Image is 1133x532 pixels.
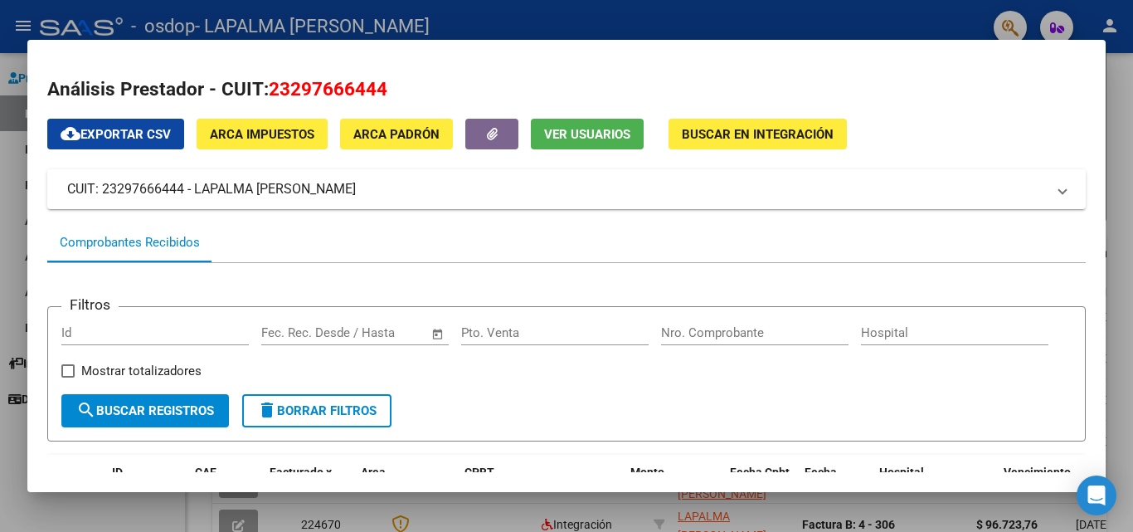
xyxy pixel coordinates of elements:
[361,466,386,479] span: Area
[47,169,1086,209] mat-expansion-panel-header: CUIT: 23297666444 - LAPALMA [PERSON_NAME]
[270,466,332,498] span: Facturado x Orden De
[429,325,448,344] button: Open calendar
[464,466,494,479] span: CPBT
[723,455,798,528] datatable-header-cell: Fecha Cpbt
[263,455,354,528] datatable-header-cell: Facturado x Orden De
[798,455,873,528] datatable-header-cell: Fecha Recibido
[1077,476,1116,515] div: Open Intercom Messenger
[242,394,391,427] button: Borrar Filtros
[353,127,440,142] span: ARCA Padrón
[210,127,314,142] span: ARCA Impuestos
[76,400,96,420] mat-icon: search
[197,119,328,149] button: ARCA Impuestos
[81,361,202,381] span: Mostrar totalizadores
[997,455,1072,528] datatable-header-cell: Vencimiento Auditoría
[105,455,188,528] datatable-header-cell: ID
[682,127,834,142] span: Buscar en Integración
[47,76,1086,104] h2: Análisis Prestador - CUIT:
[60,233,200,252] div: Comprobantes Recibidos
[805,466,851,498] span: Fecha Recibido
[340,119,453,149] button: ARCA Padrón
[624,455,723,528] datatable-header-cell: Monto
[544,127,630,142] span: Ver Usuarios
[188,455,263,528] datatable-header-cell: CAE
[61,394,229,427] button: Buscar Registros
[257,403,377,418] span: Borrar Filtros
[261,325,315,340] input: Start date
[669,119,847,149] button: Buscar en Integración
[257,400,277,420] mat-icon: delete
[47,119,184,149] button: Exportar CSV
[61,124,80,144] mat-icon: cloud_download
[873,455,997,528] datatable-header-cell: Hospital
[879,466,924,479] span: Hospital
[61,294,119,315] h3: Filtros
[61,127,171,142] span: Exportar CSV
[330,325,411,340] input: End date
[458,455,624,528] datatable-header-cell: CPBT
[354,455,458,528] datatable-header-cell: Area
[112,466,123,479] span: ID
[269,78,387,100] span: 23297666444
[195,466,216,479] span: CAE
[76,403,214,418] span: Buscar Registros
[531,119,644,149] button: Ver Usuarios
[1004,466,1071,498] span: Vencimiento Auditoría
[67,179,1046,199] mat-panel-title: CUIT: 23297666444 - LAPALMA [PERSON_NAME]
[730,466,790,479] span: Fecha Cpbt
[630,466,664,479] span: Monto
